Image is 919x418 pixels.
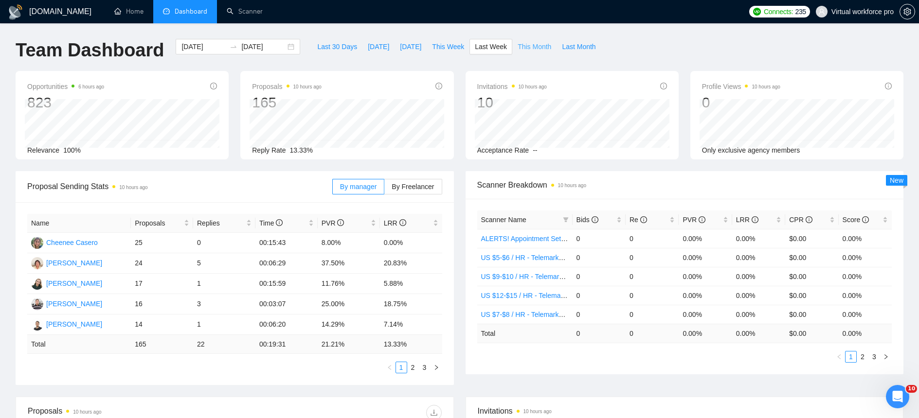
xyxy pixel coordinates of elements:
[31,298,43,310] img: RM
[380,274,442,294] td: 5.88%
[193,314,255,335] td: 1
[131,294,193,314] td: 16
[16,39,164,62] h1: Team Dashboard
[533,146,537,154] span: --
[573,324,626,343] td: 0
[660,83,667,89] span: info-circle
[785,305,838,324] td: $0.00
[31,238,98,246] a: CCCheenee Casero
[806,216,812,223] span: info-circle
[890,176,903,184] span: New
[573,305,626,324] td: 0
[114,7,144,16] a: homeHome
[626,248,679,267] td: 0
[46,258,102,268] div: [PERSON_NAME]
[640,216,647,223] span: info-circle
[519,84,547,89] time: 10 hours ago
[702,93,780,112] div: 0
[318,294,380,314] td: 25.00%
[419,362,430,373] a: 3
[785,248,838,267] td: $0.00
[846,351,856,362] a: 1
[276,219,283,226] span: info-circle
[845,351,857,363] li: 1
[785,286,838,305] td: $0.00
[562,41,595,52] span: Last Month
[432,41,464,52] span: This Week
[839,267,892,286] td: 0.00%
[227,7,263,16] a: searchScanner
[789,216,812,224] span: CPR
[181,41,226,52] input: Start date
[27,214,131,233] th: Name
[481,254,574,261] a: US $5-$6 / HR - Telemarketing
[255,253,318,274] td: 00:06:29
[27,81,104,92] span: Opportunities
[481,273,577,280] a: US $9-$10 / HR - Telemarketing
[435,83,442,89] span: info-circle
[475,41,507,52] span: Last Week
[193,294,255,314] td: 3
[626,229,679,248] td: 0
[868,351,880,363] li: 3
[512,39,557,54] button: This Month
[8,4,23,20] img: logo
[31,259,102,266] a: JA[PERSON_NAME]
[702,81,780,92] span: Profile Views
[396,362,407,373] li: 1
[557,39,601,54] button: Last Month
[785,267,838,286] td: $0.00
[478,405,892,417] span: Invitations
[368,41,389,52] span: [DATE]
[46,319,102,330] div: [PERSON_NAME]
[843,216,869,224] span: Score
[337,219,344,226] span: info-circle
[78,84,104,89] time: 6 hours ago
[732,267,785,286] td: 0.00%
[839,286,892,305] td: 0.00%
[427,39,469,54] button: This Week
[163,8,170,15] span: dashboard
[408,362,418,373] a: 2
[433,365,439,370] span: right
[626,305,679,324] td: 0
[380,233,442,253] td: 0.00%
[679,324,732,343] td: 0.00 %
[900,8,915,16] span: setting
[131,335,193,354] td: 165
[193,253,255,274] td: 5
[27,180,332,192] span: Proposal Sending Stats
[679,286,732,305] td: 0.00%
[736,216,758,224] span: LRR
[869,351,880,362] a: 3
[732,248,785,267] td: 0.00%
[431,362,442,373] li: Next Page
[427,409,441,417] span: download
[833,351,845,363] button: left
[573,248,626,267] td: 0
[577,216,598,224] span: Bids
[293,84,322,89] time: 10 hours ago
[630,216,647,224] span: Re
[699,216,705,223] span: info-circle
[46,278,102,289] div: [PERSON_NAME]
[131,214,193,233] th: Proposals
[431,362,442,373] button: right
[732,324,785,343] td: 0.00 %
[880,351,892,363] li: Next Page
[785,229,838,248] td: $0.00
[380,294,442,314] td: 18.75%
[193,214,255,233] th: Replies
[193,274,255,294] td: 1
[31,299,102,307] a: RM[PERSON_NAME]
[573,286,626,305] td: 0
[241,41,286,52] input: End date
[27,93,104,112] div: 823
[626,324,679,343] td: 0
[31,237,43,249] img: CC
[255,274,318,294] td: 00:15:59
[732,229,785,248] td: 0.00%
[396,362,407,373] a: 1
[592,216,598,223] span: info-circle
[318,335,380,354] td: 21.21 %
